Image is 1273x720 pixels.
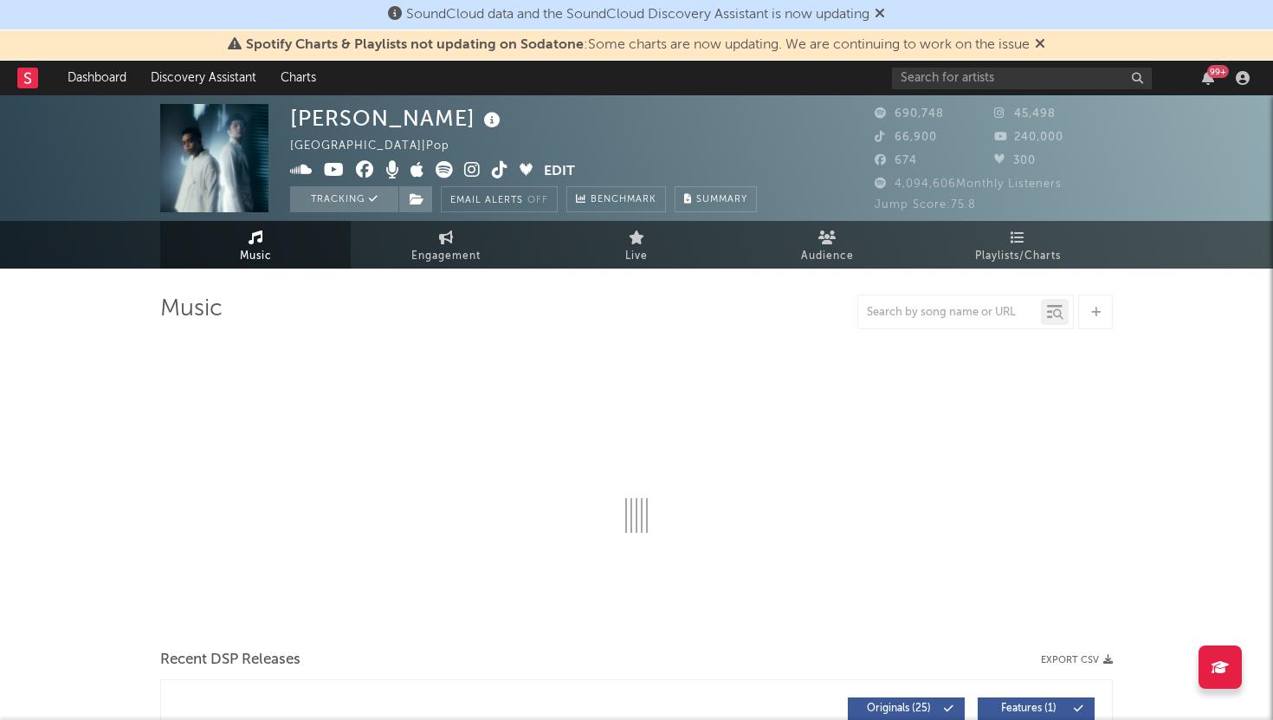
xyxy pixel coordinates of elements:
button: Features(1) [978,697,1095,720]
a: Playlists/Charts [922,221,1113,269]
input: Search for artists [892,68,1152,89]
span: : Some charts are now updating. We are continuing to work on the issue [246,38,1030,52]
span: 690,748 [875,108,944,120]
span: Audience [801,246,854,267]
span: 4,094,606 Monthly Listeners [875,178,1062,190]
button: Summary [675,186,757,212]
span: Music [240,246,272,267]
span: Playlists/Charts [975,246,1061,267]
span: Spotify Charts & Playlists not updating on Sodatone [246,38,584,52]
span: Live [625,246,648,267]
span: Dismiss [875,8,885,22]
button: Edit [544,161,575,183]
span: Recent DSP Releases [160,650,300,671]
a: Live [541,221,732,269]
a: Audience [732,221,922,269]
a: Engagement [351,221,541,269]
span: 674 [875,155,917,166]
button: Export CSV [1041,655,1113,665]
span: Jump Score: 75.8 [875,199,976,211]
span: Originals ( 25 ) [859,704,939,714]
span: 66,900 [875,132,937,143]
span: Engagement [411,246,481,267]
span: SoundCloud data and the SoundCloud Discovery Assistant is now updating [406,8,869,22]
span: Summary [696,195,747,204]
span: 45,498 [994,108,1056,120]
div: [GEOGRAPHIC_DATA] | Pop [290,136,469,157]
a: Discovery Assistant [139,61,268,95]
span: Benchmark [591,190,656,211]
div: 99 + [1207,65,1229,78]
a: Charts [268,61,328,95]
button: 99+ [1202,71,1214,85]
button: Email AlertsOff [441,186,558,212]
span: 240,000 [994,132,1063,143]
span: Features ( 1 ) [989,704,1069,714]
div: [PERSON_NAME] [290,104,505,133]
button: Tracking [290,186,398,212]
a: Music [160,221,351,269]
a: Benchmark [566,186,666,212]
em: Off [527,196,548,205]
input: Search by song name or URL [858,306,1041,320]
a: Dashboard [55,61,139,95]
span: Dismiss [1035,38,1045,52]
span: 300 [994,155,1036,166]
button: Originals(25) [848,697,965,720]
